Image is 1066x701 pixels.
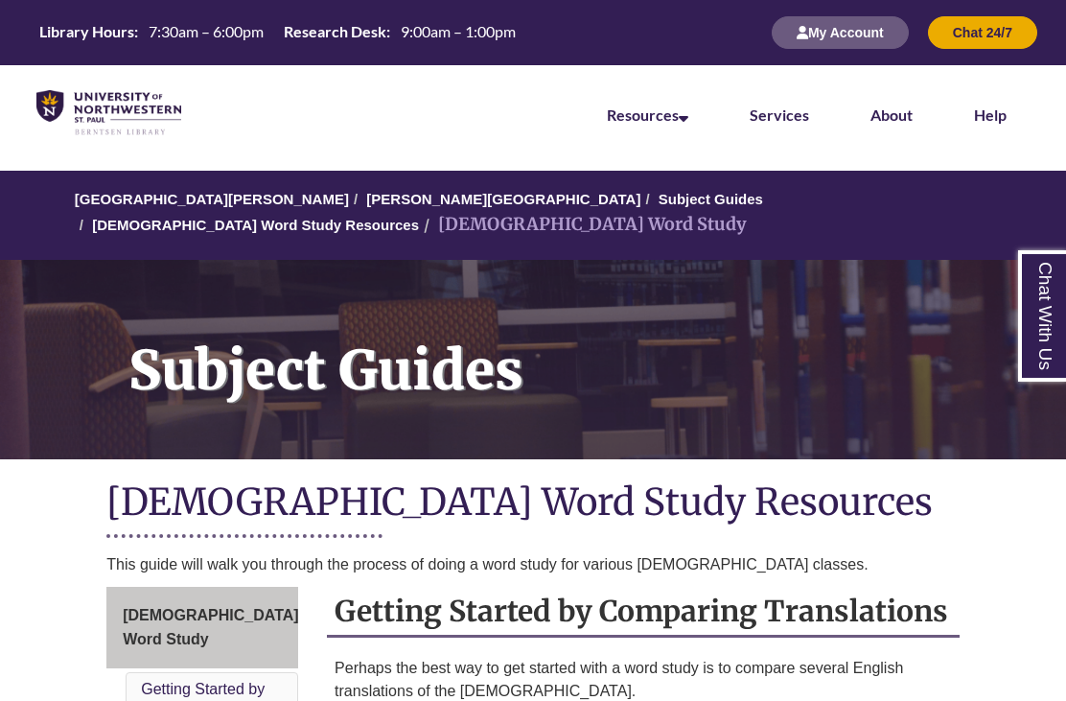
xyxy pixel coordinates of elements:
[92,217,419,233] a: [DEMOGRAPHIC_DATA] Word Study Resources
[607,105,688,124] a: Resources
[75,191,349,207] a: [GEOGRAPHIC_DATA][PERSON_NAME]
[366,191,640,207] a: [PERSON_NAME][GEOGRAPHIC_DATA]
[106,479,960,529] h1: [DEMOGRAPHIC_DATA] Word Study Resources
[36,90,181,136] img: UNWSP Library Logo
[32,21,523,42] table: Hours Today
[772,24,909,40] a: My Account
[974,105,1007,124] a: Help
[419,211,747,239] li: [DEMOGRAPHIC_DATA] Word Study
[327,587,960,638] h2: Getting Started by Comparing Translations
[149,22,264,40] span: 7:30am – 6:00pm
[928,24,1037,40] a: Chat 24/7
[401,22,516,40] span: 9:00am – 1:00pm
[870,105,913,124] a: About
[106,587,298,668] a: [DEMOGRAPHIC_DATA] Word Study
[123,607,298,648] span: [DEMOGRAPHIC_DATA] Word Study
[928,16,1037,49] button: Chat 24/7
[750,105,809,124] a: Services
[659,191,763,207] a: Subject Guides
[106,556,868,572] span: This guide will walk you through the process of doing a word study for various [DEMOGRAPHIC_DATA]...
[772,16,909,49] button: My Account
[32,21,141,42] th: Library Hours:
[32,21,523,44] a: Hours Today
[276,21,393,42] th: Research Desk:
[107,260,1066,434] h1: Subject Guides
